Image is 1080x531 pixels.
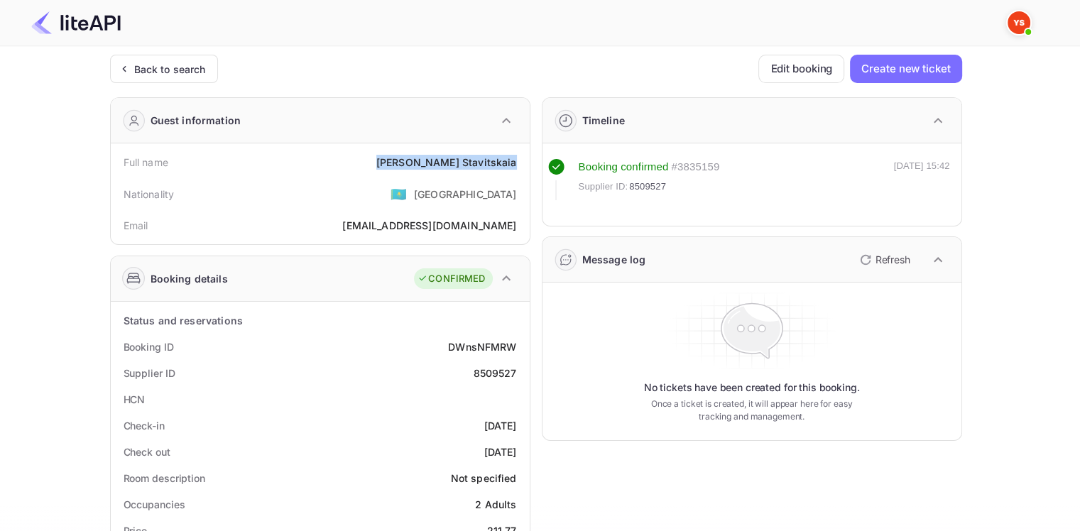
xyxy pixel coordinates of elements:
p: Once a ticket is created, it will appear here for easy tracking and management. [640,398,864,423]
div: [EMAIL_ADDRESS][DOMAIN_NAME] [342,218,516,233]
div: Back to search [134,62,206,77]
span: Supplier ID: [579,180,628,194]
p: Refresh [876,252,910,267]
div: Timeline [582,113,625,128]
div: Message log [582,252,646,267]
div: HCN [124,392,146,407]
div: CONFIRMED [418,272,485,286]
button: Create new ticket [850,55,961,83]
div: Nationality [124,187,175,202]
div: Room description [124,471,205,486]
div: Not specified [451,471,517,486]
div: Check-in [124,418,165,433]
span: 8509527 [629,180,666,194]
div: 2 Adults [475,497,516,512]
img: Yandex Support [1008,11,1030,34]
div: DWnsNFMRW [448,339,516,354]
div: Status and reservations [124,313,243,328]
div: Email [124,218,148,233]
div: Full name [124,155,168,170]
button: Edit booking [758,55,844,83]
span: United States [391,181,407,207]
div: Booking ID [124,339,174,354]
div: Booking details [151,271,228,286]
div: 8509527 [473,366,516,381]
p: No tickets have been created for this booking. [644,381,860,395]
div: Occupancies [124,497,185,512]
div: Supplier ID [124,366,175,381]
div: Booking confirmed [579,159,669,175]
div: [DATE] [484,444,517,459]
div: [GEOGRAPHIC_DATA] [414,187,517,202]
button: Refresh [851,248,916,271]
div: # 3835159 [671,159,719,175]
div: [DATE] [484,418,517,433]
div: [PERSON_NAME] Stavitskaia [376,155,517,170]
div: Check out [124,444,170,459]
div: [DATE] 15:42 [894,159,950,200]
div: Guest information [151,113,241,128]
img: LiteAPI Logo [31,11,121,34]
